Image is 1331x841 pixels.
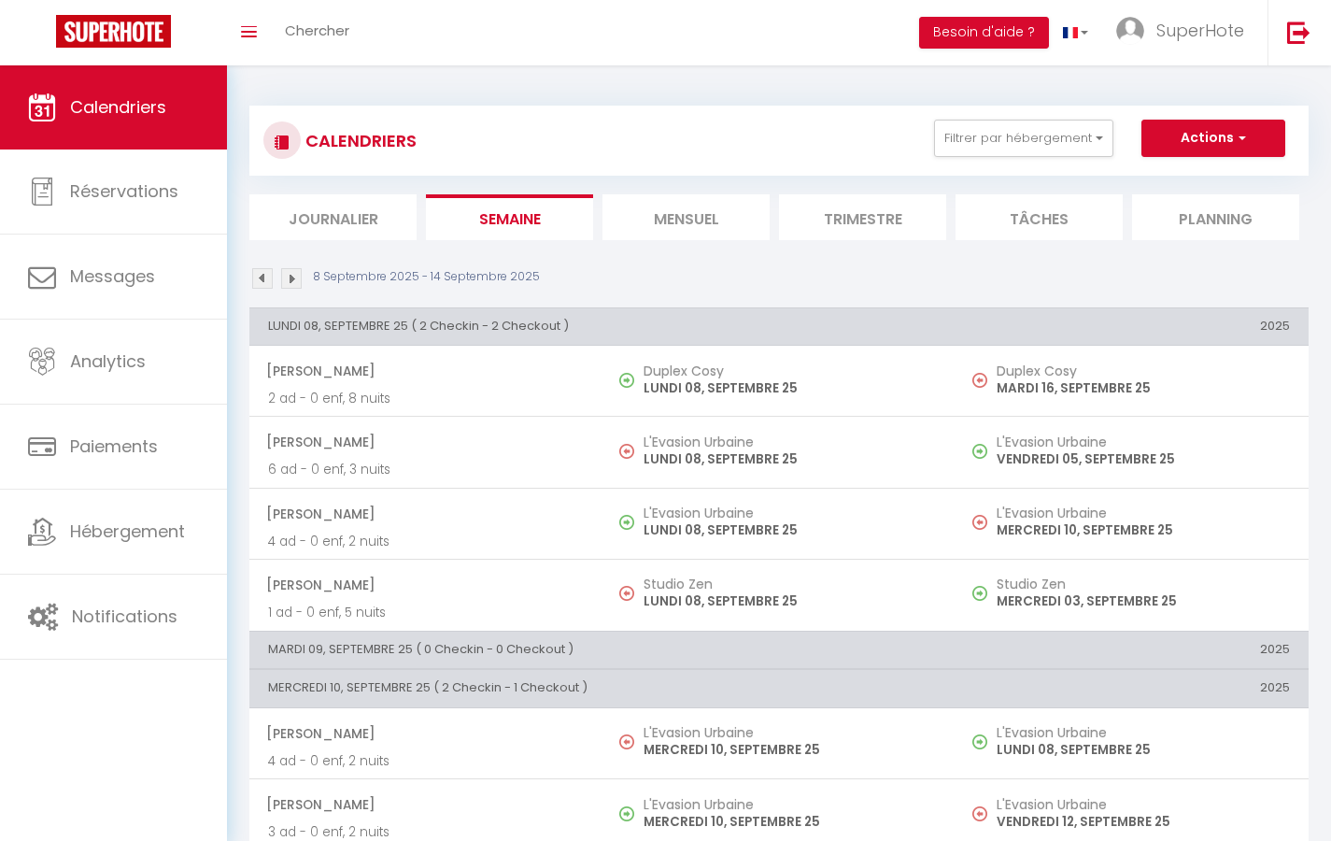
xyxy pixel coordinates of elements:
p: 2 ad - 0 enf, 8 nuits [268,389,584,408]
h5: L'Evasion Urbaine [644,435,937,449]
p: LUNDI 08, SEPTEMBRE 25 [997,740,1290,760]
h5: Studio Zen [997,577,1290,592]
h5: L'Evasion Urbaine [644,506,937,520]
p: VENDREDI 05, SEPTEMBRE 25 [997,449,1290,469]
h5: Duplex Cosy [644,363,937,378]
p: 1 ad - 0 enf, 5 nuits [268,603,584,622]
li: Trimestre [779,194,946,240]
img: NO IMAGE [972,734,987,749]
h3: CALENDRIERS [301,120,417,162]
p: 4 ad - 0 enf, 2 nuits [268,532,584,551]
h5: L'Evasion Urbaine [997,506,1290,520]
span: [PERSON_NAME] [266,424,584,460]
img: NO IMAGE [972,515,987,530]
p: MERCREDI 03, SEPTEMBRE 25 [997,592,1290,611]
span: [PERSON_NAME] [266,353,584,389]
li: Journalier [249,194,417,240]
span: Chercher [285,21,349,40]
p: LUNDI 08, SEPTEMBRE 25 [644,449,937,469]
th: LUNDI 08, SEPTEMBRE 25 ( 2 Checkin - 2 Checkout ) [249,307,956,345]
span: [PERSON_NAME] [266,787,584,822]
li: Semaine [426,194,593,240]
img: NO IMAGE [972,373,987,388]
img: logout [1287,21,1310,44]
h5: L'Evasion Urbaine [644,725,937,740]
li: Tâches [956,194,1123,240]
img: NO IMAGE [619,586,634,601]
h5: L'Evasion Urbaine [997,725,1290,740]
img: NO IMAGE [972,586,987,601]
span: [PERSON_NAME] [266,716,584,751]
th: MARDI 09, SEPTEMBRE 25 ( 0 Checkin - 0 Checkout ) [249,631,956,668]
button: Besoin d'aide ? [919,17,1049,49]
img: NO IMAGE [972,806,987,821]
img: ... [1116,17,1144,45]
h5: Duplex Cosy [997,363,1290,378]
span: Paiements [70,435,158,458]
p: LUNDI 08, SEPTEMBRE 25 [644,520,937,540]
p: LUNDI 08, SEPTEMBRE 25 [644,592,937,611]
span: Messages [70,264,155,288]
p: LUNDI 08, SEPTEMBRE 25 [644,378,937,398]
span: Notifications [72,605,177,628]
span: Analytics [70,349,146,373]
p: MERCREDI 10, SEPTEMBRE 25 [644,740,937,760]
span: Réservations [70,179,178,203]
li: Planning [1132,194,1299,240]
img: NO IMAGE [972,444,987,459]
li: Mensuel [602,194,770,240]
th: 2025 [956,631,1309,668]
img: NO IMAGE [619,734,634,749]
th: 2025 [956,670,1309,707]
img: NO IMAGE [619,444,634,459]
h5: L'Evasion Urbaine [997,435,1290,449]
span: [PERSON_NAME] [266,496,584,532]
span: SuperHote [1156,19,1244,42]
h5: L'Evasion Urbaine [644,797,937,812]
h5: Studio Zen [644,577,937,592]
p: 8 Septembre 2025 - 14 Septembre 2025 [313,268,540,286]
img: Super Booking [56,15,171,48]
p: 6 ad - 0 enf, 3 nuits [268,460,584,479]
th: 2025 [956,307,1309,345]
span: [PERSON_NAME] [266,567,584,603]
p: MERCREDI 10, SEPTEMBRE 25 [644,812,937,832]
th: MERCREDI 10, SEPTEMBRE 25 ( 2 Checkin - 1 Checkout ) [249,670,956,707]
p: VENDREDI 12, SEPTEMBRE 25 [997,812,1290,832]
span: Calendriers [70,95,166,119]
p: MARDI 16, SEPTEMBRE 25 [997,378,1290,398]
span: Hébergement [70,520,185,543]
h5: L'Evasion Urbaine [997,797,1290,812]
button: Ouvrir le widget de chat LiveChat [15,7,71,64]
p: 4 ad - 0 enf, 2 nuits [268,751,584,771]
p: MERCREDI 10, SEPTEMBRE 25 [997,520,1290,540]
button: Filtrer par hébergement [934,120,1113,157]
button: Actions [1141,120,1285,157]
